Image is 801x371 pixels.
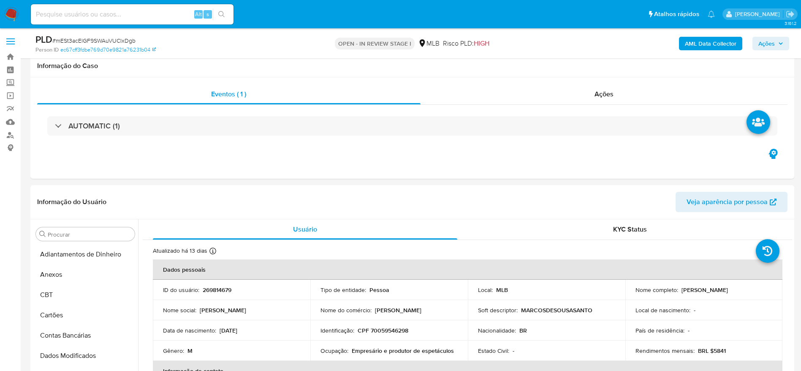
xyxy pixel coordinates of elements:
b: Person ID [35,46,59,54]
button: CBT [33,285,138,305]
p: Nome social : [163,306,196,314]
span: Ações [595,89,614,99]
h1: Informação do Usuário [37,198,106,206]
div: AUTOMATIC (1) [47,116,777,136]
span: HIGH [474,38,489,48]
input: Procurar [48,231,131,238]
p: [PERSON_NAME] [375,306,421,314]
p: MLB [496,286,508,294]
button: Veja aparência por pessoa [676,192,787,212]
p: Local : [478,286,493,294]
p: Soft descriptor : [478,306,518,314]
p: CPF 70059546298 [358,327,408,334]
button: Contas Bancárias [33,325,138,346]
p: Identificação : [320,327,354,334]
p: Empresário e produtor de espetáculos [352,347,454,355]
p: M [187,347,193,355]
p: [PERSON_NAME] [682,286,728,294]
p: - [513,347,514,355]
th: Dados pessoais [153,259,782,280]
p: Nacionalidade : [478,327,516,334]
div: MLB [418,39,440,48]
p: BR [519,327,527,334]
button: Cartões [33,305,138,325]
p: Ocupação : [320,347,348,355]
p: Pessoa [369,286,389,294]
a: ec67cff3fdbe769d70e9821a76231b04 [60,46,156,54]
p: Atualizado há 13 dias [153,247,207,255]
p: Data de nascimento : [163,327,216,334]
a: Notificações [708,11,715,18]
p: Rendimentos mensais : [635,347,695,355]
p: Local de nascimento : [635,306,690,314]
button: Ações [752,37,789,50]
p: Estado Civil : [478,347,509,355]
p: MARCOSDESOUSASANTO [521,306,592,314]
span: Usuário [293,224,317,234]
p: Nome do comércio : [320,306,372,314]
p: ID do usuário : [163,286,199,294]
input: Pesquise usuários ou casos... [31,9,234,20]
p: País de residência : [635,327,684,334]
button: Adiantamentos de Dinheiro [33,244,138,265]
b: AML Data Collector [685,37,736,50]
p: [PERSON_NAME] [200,306,246,314]
p: 269814679 [203,286,231,294]
button: Anexos [33,265,138,285]
a: Sair [786,10,795,19]
span: Risco PLD: [443,39,489,48]
button: Procurar [39,231,46,237]
span: Ações [758,37,775,50]
h1: Informação do Caso [37,62,787,70]
span: Atalhos rápidos [654,10,699,19]
span: Veja aparência por pessoa [687,192,768,212]
button: AML Data Collector [679,37,742,50]
p: OPEN - IN REVIEW STAGE I [335,38,415,49]
p: - [694,306,695,314]
span: KYC Status [613,224,647,234]
span: # mESt3acElGF9SWAuVUClxDgb [52,36,136,45]
p: - [688,327,690,334]
p: Gênero : [163,347,184,355]
p: Tipo de entidade : [320,286,366,294]
p: Nome completo : [635,286,678,294]
h3: AUTOMATIC (1) [68,121,120,131]
button: search-icon [213,8,230,20]
p: lucas.santiago@mercadolivre.com [735,10,783,18]
span: Eventos ( 1 ) [211,89,246,99]
p: [DATE] [220,327,237,334]
span: s [206,10,209,18]
b: PLD [35,33,52,46]
span: Alt [195,10,202,18]
button: Dados Modificados [33,346,138,366]
p: BRL $5841 [698,347,726,355]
